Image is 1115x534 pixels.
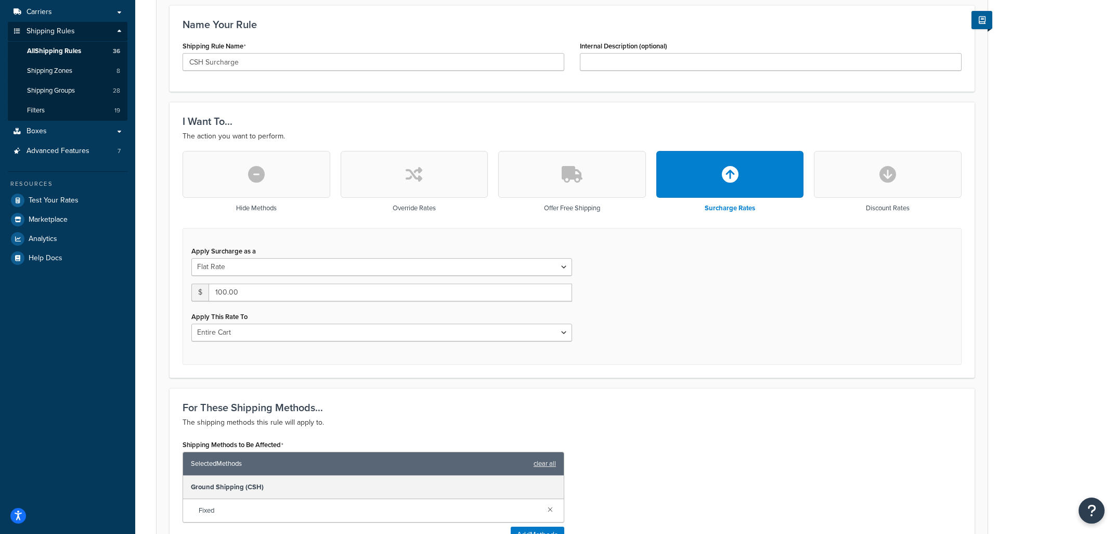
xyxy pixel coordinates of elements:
[183,441,283,449] label: Shipping Methods to Be Affected
[393,205,436,212] h3: Override Rates
[8,3,127,22] a: Carriers
[8,81,127,100] a: Shipping Groups28
[113,86,120,95] span: 28
[27,106,45,115] span: Filters
[113,47,120,56] span: 36
[8,230,127,248] a: Analytics
[8,142,127,161] a: Advanced Features7
[29,254,62,263] span: Help Docs
[8,101,127,120] li: Filters
[29,196,79,205] span: Test Your Rates
[118,147,121,156] span: 7
[29,235,57,244] span: Analytics
[8,101,127,120] a: Filters19
[199,503,539,518] span: Fixed
[8,180,127,188] div: Resources
[114,106,120,115] span: 19
[191,456,528,471] span: Selected Methods
[27,8,52,17] span: Carriers
[8,22,127,41] a: Shipping Rules
[8,249,127,268] a: Help Docs
[27,67,72,75] span: Shipping Zones
[8,61,127,81] li: Shipping Zones
[534,456,556,471] a: clear all
[29,215,68,224] span: Marketplace
[191,284,209,301] span: $
[27,27,75,36] span: Shipping Rules
[183,116,962,127] h3: I Want To...
[27,127,47,136] span: Boxes
[8,142,127,161] li: Advanced Features
[705,205,755,212] h3: Surcharge Rates
[8,210,127,229] a: Marketplace
[971,11,992,29] button: Show Help Docs
[183,402,962,413] h3: For These Shipping Methods...
[183,476,564,499] div: Ground Shipping (CSH)
[27,47,81,56] span: All Shipping Rules
[580,42,667,50] label: Internal Description (optional)
[183,130,962,143] p: The action you want to perform.
[544,205,600,212] h3: Offer Free Shipping
[866,205,910,212] h3: Discount Rates
[236,205,277,212] h3: Hide Methods
[183,416,962,429] p: The shipping methods this rule will apply to.
[8,22,127,121] li: Shipping Rules
[191,247,256,255] label: Apply Surcharge as a
[8,61,127,81] a: Shipping Zones8
[8,42,127,61] a: AllShipping Rules36
[27,86,75,95] span: Shipping Groups
[27,147,89,156] span: Advanced Features
[183,42,246,50] label: Shipping Rule Name
[191,313,248,321] label: Apply This Rate To
[8,191,127,210] a: Test Your Rates
[8,122,127,141] a: Boxes
[183,19,962,30] h3: Name Your Rule
[8,81,127,100] li: Shipping Groups
[1079,498,1105,524] button: Open Resource Center
[116,67,120,75] span: 8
